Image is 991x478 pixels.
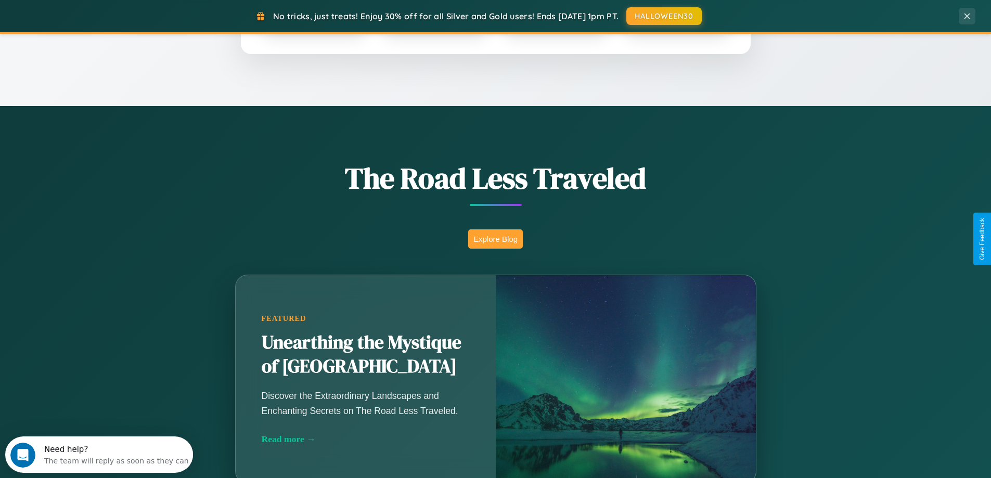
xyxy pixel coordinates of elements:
iframe: Intercom live chat discovery launcher [5,436,193,473]
div: Open Intercom Messenger [4,4,194,33]
button: Explore Blog [468,229,523,249]
div: Need help? [39,9,184,17]
h2: Unearthing the Mystique of [GEOGRAPHIC_DATA] [262,331,470,379]
h1: The Road Less Traveled [184,158,808,198]
div: Featured [262,314,470,323]
button: HALLOWEEN30 [626,7,702,25]
div: Give Feedback [979,218,986,260]
span: No tricks, just treats! Enjoy 30% off for all Silver and Gold users! Ends [DATE] 1pm PT. [273,11,619,21]
p: Discover the Extraordinary Landscapes and Enchanting Secrets on The Road Less Traveled. [262,389,470,418]
div: Read more → [262,434,470,445]
div: The team will reply as soon as they can [39,17,184,28]
iframe: Intercom live chat [10,443,35,468]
